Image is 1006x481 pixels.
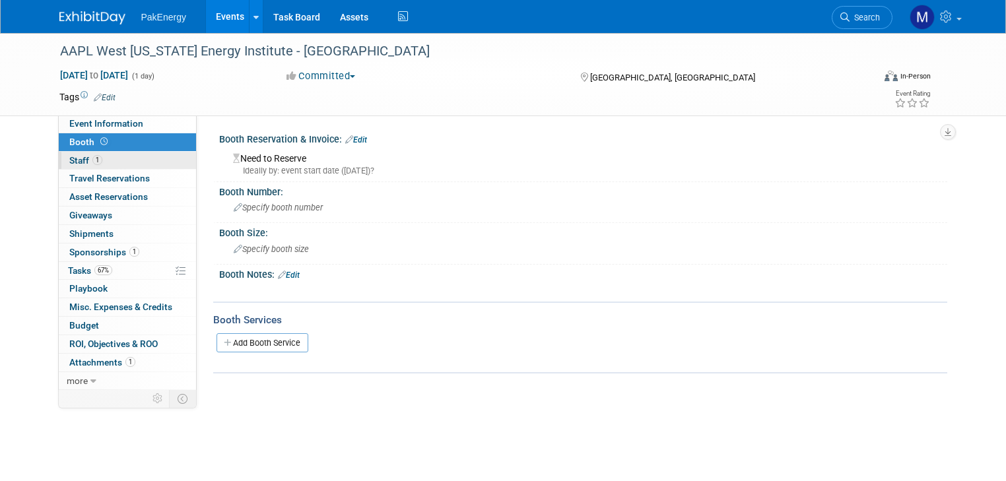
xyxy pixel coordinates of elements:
span: Booth [69,137,110,147]
img: ExhibitDay [59,11,125,24]
a: Attachments1 [59,354,196,371]
span: [GEOGRAPHIC_DATA], [GEOGRAPHIC_DATA] [590,73,755,82]
img: Format-Inperson.png [885,71,898,81]
span: Giveaways [69,210,112,220]
div: In-Person [900,71,931,81]
span: (1 day) [131,72,154,80]
a: ROI, Objectives & ROO [59,335,196,353]
a: Playbook [59,280,196,298]
a: Budget [59,317,196,335]
div: Need to Reserve [229,148,937,177]
span: Specify booth number [234,203,323,212]
a: Travel Reservations [59,170,196,187]
span: 1 [129,247,139,257]
button: Committed [282,69,360,83]
span: to [88,70,100,80]
a: Misc. Expenses & Credits [59,298,196,316]
span: Booth not reserved yet [98,137,110,146]
a: Asset Reservations [59,188,196,206]
span: 1 [92,155,102,165]
span: Search [850,13,880,22]
a: more [59,372,196,390]
div: Event Format [802,69,931,88]
span: Event Information [69,118,143,129]
span: [DATE] [DATE] [59,69,129,81]
a: Tasks67% [59,262,196,280]
span: Shipments [69,228,114,239]
a: Search [832,6,892,29]
td: Personalize Event Tab Strip [147,390,170,407]
span: Specify booth size [234,244,309,254]
span: Staff [69,155,102,166]
td: Toggle Event Tabs [169,390,196,407]
div: Event Rating [894,90,930,97]
span: 67% [94,265,112,275]
a: Edit [278,271,300,280]
a: Event Information [59,115,196,133]
a: Add Booth Service [217,333,308,352]
span: Asset Reservations [69,191,148,202]
span: Tasks [68,265,112,276]
div: AAPL West [US_STATE] Energy Institute - [GEOGRAPHIC_DATA] [55,40,857,63]
a: Shipments [59,225,196,243]
a: Edit [94,93,116,102]
img: Mary Walker [910,5,935,30]
span: Attachments [69,357,135,368]
a: Sponsorships1 [59,243,196,261]
div: Booth Reservation & Invoice: [219,129,947,146]
div: Booth Number: [219,182,947,199]
a: Staff1 [59,152,196,170]
div: Booth Services [213,313,947,327]
span: PakEnergy [141,12,186,22]
span: Sponsorships [69,247,139,257]
span: more [67,375,88,386]
span: ROI, Objectives & ROO [69,338,158,349]
div: Booth Notes: [219,265,947,282]
a: Giveaways [59,207,196,224]
span: Budget [69,320,99,331]
div: Ideally by: event start date ([DATE])? [233,165,937,177]
a: Booth [59,133,196,151]
span: Travel Reservations [69,173,150,183]
span: Playbook [69,283,108,294]
span: 1 [125,357,135,367]
div: Booth Size: [219,223,947,240]
a: Edit [345,135,367,144]
td: Tags [59,90,116,104]
span: Misc. Expenses & Credits [69,302,172,312]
